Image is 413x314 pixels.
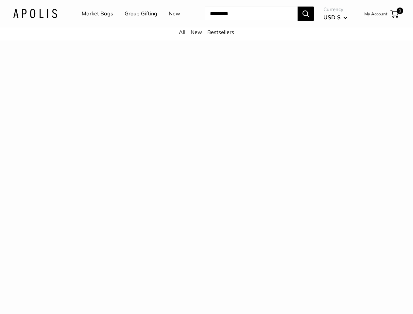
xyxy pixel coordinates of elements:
a: My Account [364,10,387,18]
a: Bestsellers [207,29,234,35]
img: Apolis [13,9,57,18]
a: 0 [390,10,399,18]
a: Market Bags [82,9,113,19]
button: USD $ [323,12,347,23]
a: All [179,29,185,35]
span: 0 [397,8,403,14]
a: New [169,9,180,19]
input: Search... [205,7,298,21]
span: Currency [323,5,347,14]
span: USD $ [323,14,340,21]
button: Search [298,7,314,21]
a: New [191,29,202,35]
a: Group Gifting [125,9,157,19]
